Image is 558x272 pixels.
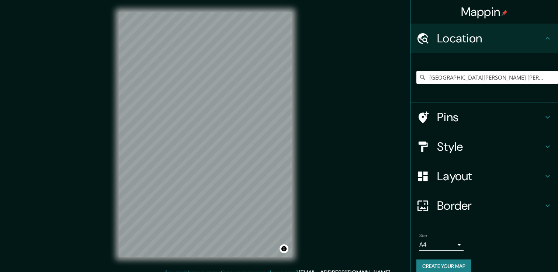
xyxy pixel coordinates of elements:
h4: Style [437,139,543,154]
button: Toggle attribution [280,244,288,253]
iframe: Help widget launcher [492,243,550,264]
div: Layout [410,161,558,191]
label: Size [419,233,427,239]
canvas: Map [119,12,292,257]
h4: Mappin [461,4,508,19]
input: Pick your city or area [416,71,558,84]
h4: Pins [437,110,543,125]
img: pin-icon.png [502,10,507,16]
h4: Layout [437,169,543,184]
div: Location [410,24,558,53]
h4: Border [437,198,543,213]
div: Border [410,191,558,220]
div: Style [410,132,558,161]
div: Pins [410,102,558,132]
h4: Location [437,31,543,46]
div: A4 [419,239,464,251]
